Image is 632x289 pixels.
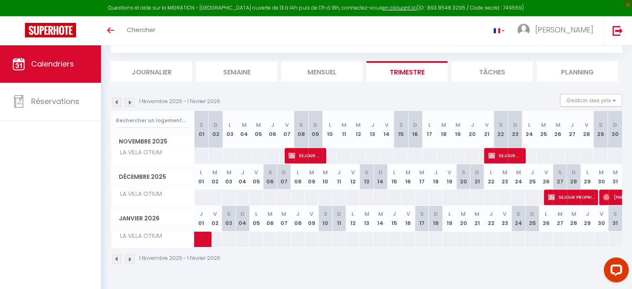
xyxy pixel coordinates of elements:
th: 18 [429,206,443,231]
abbr: D [613,121,617,129]
span: Décembre 2025 [111,171,194,183]
th: 15 [387,206,401,231]
img: logout [612,25,623,36]
th: 04 [237,111,251,148]
abbr: M [571,210,576,218]
abbr: S [613,210,617,218]
th: 27 [565,111,579,148]
th: 11 [332,164,346,190]
th: 16 [401,164,415,190]
abbr: J [434,168,438,176]
abbr: L [528,121,531,129]
p: 1 Novembre 2025 - 1 Février 2026 [139,254,220,262]
th: 10 [322,111,337,148]
span: SEJOUR PROPRIETAIRE [488,148,521,163]
abbr: J [337,168,341,176]
th: 28 [567,206,580,231]
abbr: M [441,121,446,129]
th: 02 [208,164,222,190]
th: 19 [443,206,456,231]
abbr: V [599,210,603,218]
th: 23 [498,164,512,190]
abbr: V [503,210,507,218]
th: 30 [594,164,608,190]
th: 30 [594,206,608,231]
th: 03 [223,111,237,148]
th: 19 [451,111,465,148]
th: 06 [263,206,277,231]
span: Réservations [31,96,79,106]
abbr: J [586,210,589,218]
th: 02 [208,206,222,231]
abbr: J [531,168,534,176]
abbr: S [516,210,520,218]
abbr: D [379,168,383,176]
abbr: J [271,121,274,129]
abbr: S [599,121,602,129]
abbr: J [489,210,492,218]
abbr: M [364,210,369,218]
th: 15 [387,164,401,190]
img: Super Booking [25,23,76,37]
th: 15 [394,111,408,148]
li: Planning [537,61,618,82]
abbr: S [461,168,465,176]
abbr: V [285,121,289,129]
th: 04 [236,164,249,190]
abbr: J [199,210,203,218]
th: 26 [551,111,565,148]
abbr: D [572,168,576,176]
th: 29 [580,164,594,190]
th: 05 [251,111,266,148]
th: 17 [415,206,429,231]
span: Novembre 2025 [111,136,194,148]
li: Tâches [452,61,533,82]
abbr: S [399,121,403,129]
abbr: M [356,121,361,129]
abbr: D [313,121,317,129]
th: 13 [360,206,374,231]
span: Chercher [127,25,155,34]
th: 29 [593,111,607,148]
th: 31 [608,206,622,231]
abbr: M [613,168,618,176]
abbr: D [413,121,417,129]
th: 23 [508,111,522,148]
th: 16 [401,206,415,231]
abbr: J [241,168,244,176]
th: 17 [415,164,429,190]
th: 03 [222,206,236,231]
abbr: M [557,210,562,218]
abbr: M [256,121,261,129]
th: 14 [380,111,394,148]
abbr: L [352,210,354,218]
abbr: M [323,168,328,176]
abbr: V [310,210,313,218]
abbr: J [371,121,374,129]
abbr: S [299,121,303,129]
abbr: V [385,121,389,129]
th: 16 [408,111,422,148]
span: LA VILLA OTIUM [113,232,164,241]
abbr: M [516,168,521,176]
span: LA VILLA OTIUM [113,190,164,199]
th: 12 [351,111,365,148]
abbr: D [337,210,341,218]
li: Mensuel [281,61,362,82]
abbr: M [268,210,273,218]
abbr: L [586,168,589,176]
abbr: V [213,210,217,218]
th: 11 [337,111,351,148]
th: 07 [277,164,291,190]
abbr: M [309,168,314,176]
th: 18 [437,111,451,148]
abbr: M [419,168,424,176]
button: Gestion des prix [560,94,622,106]
th: 22 [484,164,498,190]
span: SEJOUR PROPRIETAIR [548,189,595,205]
th: 01 [194,206,208,231]
p: 1 Novembre 2025 - 1 Février 2026 [139,98,220,106]
abbr: M [212,168,217,176]
li: Semaine [196,61,277,82]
